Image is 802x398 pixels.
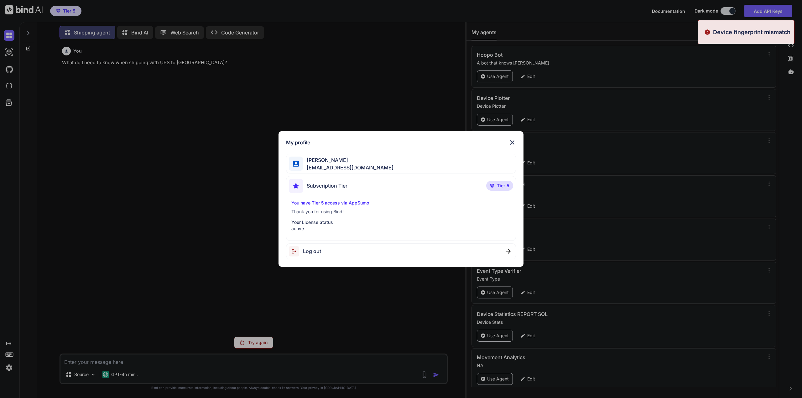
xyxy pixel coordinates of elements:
[291,225,511,232] p: active
[490,184,494,188] img: premium
[303,247,321,255] span: Log out
[303,164,393,171] span: [EMAIL_ADDRESS][DOMAIN_NAME]
[303,156,393,164] span: [PERSON_NAME]
[704,28,711,36] img: alert
[307,182,347,189] span: Subscription Tier
[497,183,509,189] span: Tier 5
[506,249,511,254] img: close
[289,246,303,256] img: logout
[713,28,790,36] p: Device fingerprint mismatch
[293,161,299,167] img: profile
[291,209,511,215] p: Thank you for using Bind!
[289,179,303,193] img: subscription
[291,200,511,206] p: You have Tier 5 access via AppSumo
[291,219,511,225] p: Your License Status
[508,139,516,146] img: close
[286,139,310,146] h1: My profile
